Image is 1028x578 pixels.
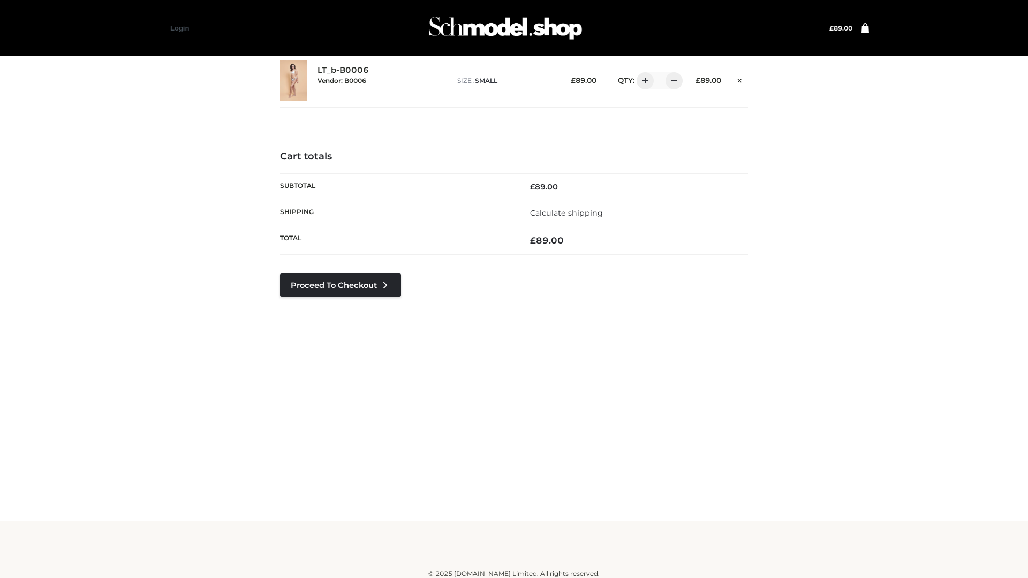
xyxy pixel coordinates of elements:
h4: Cart totals [280,151,748,163]
span: £ [530,235,536,246]
div: LT_b-B0006 [318,65,447,95]
a: Login [170,24,189,32]
bdi: 89.00 [829,24,852,32]
div: QTY: [607,72,679,89]
bdi: 89.00 [530,235,564,246]
span: £ [530,182,535,192]
bdi: 89.00 [530,182,558,192]
span: £ [571,76,576,85]
a: £89.00 [829,24,852,32]
a: Remove this item [732,72,748,86]
img: Schmodel Admin 964 [425,7,586,49]
bdi: 89.00 [571,76,596,85]
bdi: 89.00 [696,76,721,85]
span: £ [696,76,700,85]
th: Total [280,226,514,255]
span: SMALL [475,77,497,85]
span: £ [829,24,834,32]
a: Proceed to Checkout [280,273,401,297]
small: Vendor: B0006 [318,77,366,85]
th: Shipping [280,200,514,226]
a: Calculate shipping [530,208,603,218]
p: size : [457,76,554,86]
th: Subtotal [280,173,514,200]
